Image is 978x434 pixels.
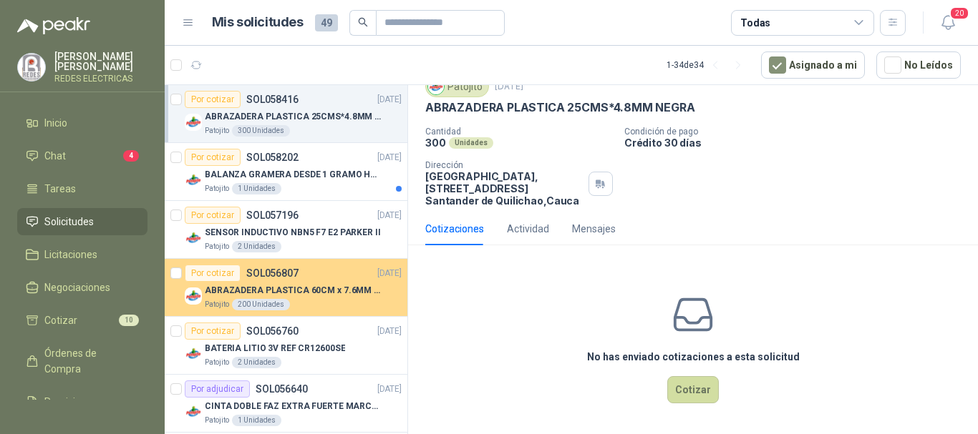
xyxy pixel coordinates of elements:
img: Company Logo [18,54,45,81]
p: [DATE] [377,209,402,222]
div: Por cotizar [185,265,241,282]
img: Company Logo [185,114,202,131]
div: Patojito [425,76,489,97]
span: Solicitudes [44,214,94,230]
div: 2 Unidades [232,241,281,252]
div: Mensajes [572,221,616,237]
p: [DATE] [377,93,402,107]
p: Crédito 30 días [624,137,972,149]
div: 200 Unidades [232,299,290,310]
button: Cotizar [667,376,719,403]
button: Asignado a mi [761,51,865,79]
p: SENSOR INDUCTIVO NBN5 F7 E2 PARKER II [205,226,381,240]
div: Por cotizar [185,91,241,108]
img: Company Logo [185,230,202,247]
a: Por cotizarSOL058202[DATE] Company LogoBALANZA GRAMERA DESDE 1 GRAMO HASTA 5 GRAMOSPatojito1 Unid... [165,143,407,201]
p: Patojito [205,183,229,194]
img: Company Logo [185,403,202,420]
p: Condición de pago [624,127,972,137]
div: 1 Unidades [232,415,281,426]
p: Patojito [205,241,229,252]
img: Company Logo [428,79,444,94]
p: ABRAZADERA PLASTICA 25CMS*4.8MM NEGRA [205,110,383,124]
p: Patojito [205,125,229,137]
a: Remisiones [17,388,147,415]
div: 300 Unidades [232,125,290,137]
p: Dirección [425,160,583,170]
div: 1 - 34 de 34 [667,54,750,77]
p: SOL058202 [246,152,299,162]
span: Órdenes de Compra [44,345,134,377]
a: Por cotizarSOL058416[DATE] Company LogoABRAZADERA PLASTICA 25CMS*4.8MM NEGRAPatojito300 Unidades [165,85,407,143]
a: Cotizar10 [17,307,147,334]
p: [DATE] [377,325,402,338]
span: 49 [315,14,338,31]
div: Por cotizar [185,322,241,340]
p: SOL056807 [246,268,299,278]
p: BALANZA GRAMERA DESDE 1 GRAMO HASTA 5 GRAMOS [205,168,383,182]
span: Licitaciones [44,247,97,262]
div: Por cotizar [185,149,241,166]
span: 20 [949,6,969,20]
p: CINTA DOBLE FAZ EXTRA FUERTE MARCA:3M [205,400,383,413]
p: 300 [425,137,446,149]
p: Patojito [205,415,229,426]
div: 1 Unidades [232,183,281,194]
a: Licitaciones [17,241,147,268]
div: 2 Unidades [232,357,281,368]
img: Company Logo [185,287,202,305]
p: [DATE] [377,267,402,280]
a: Por cotizarSOL057196[DATE] Company LogoSENSOR INDUCTIVO NBN5 F7 E2 PARKER IIPatojito2 Unidades [165,201,407,259]
h3: No has enviado cotizaciones a esta solicitud [587,349,800,365]
p: ABRAZADERA PLASTICA 25CMS*4.8MM NEGRA [425,100,694,115]
a: Chat4 [17,142,147,169]
p: [PERSON_NAME] [PERSON_NAME] [54,51,147,71]
a: Por cotizarSOL056760[DATE] Company LogoBATERIA LITIO 3V REF CR12600SEPatojito2 Unidades [165,317,407,375]
div: Unidades [449,137,493,149]
p: Cantidad [425,127,613,137]
a: Órdenes de Compra [17,340,147,383]
p: Patojito [205,299,229,310]
a: Por cotizarSOL056807[DATE] Company LogoABRAZADERA PLASTICA 60CM x 7.6MM ANCHAPatojito200 Unidades [165,259,407,317]
span: Chat [44,148,66,164]
div: Todas [740,15,770,31]
p: [DATE] [495,80,523,94]
img: Company Logo [185,345,202,363]
div: Por adjudicar [185,380,250,398]
p: SOL057196 [246,210,299,220]
h1: Mis solicitudes [212,12,304,33]
a: Negociaciones [17,274,147,301]
p: BATERIA LITIO 3V REF CR12600SE [205,342,345,355]
a: Por adjudicarSOL056640[DATE] Company LogoCINTA DOBLE FAZ EXTRA FUERTE MARCA:3MPatojito1 Unidades [165,375,407,433]
a: Solicitudes [17,208,147,235]
button: 20 [935,10,961,36]
span: search [358,17,368,27]
p: SOL058416 [246,94,299,104]
div: Actividad [507,221,549,237]
span: 4 [123,150,139,162]
img: Logo peakr [17,17,90,34]
span: Inicio [44,115,67,131]
p: [DATE] [377,151,402,164]
img: Company Logo [185,172,202,189]
span: Cotizar [44,312,77,328]
p: SOL056760 [246,326,299,336]
p: [DATE] [377,383,402,396]
p: REDES ELECTRICAS [54,74,147,83]
p: [GEOGRAPHIC_DATA], [STREET_ADDRESS] Santander de Quilichao , Cauca [425,170,583,207]
div: Cotizaciones [425,221,484,237]
span: Negociaciones [44,280,110,295]
span: Tareas [44,181,76,197]
button: No Leídos [876,51,961,79]
p: Patojito [205,357,229,368]
div: Por cotizar [185,207,241,224]
a: Tareas [17,175,147,202]
span: Remisiones [44,394,97,410]
span: 10 [119,315,139,326]
a: Inicio [17,109,147,137]
p: SOL056640 [256,384,308,394]
p: ABRAZADERA PLASTICA 60CM x 7.6MM ANCHA [205,284,383,297]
